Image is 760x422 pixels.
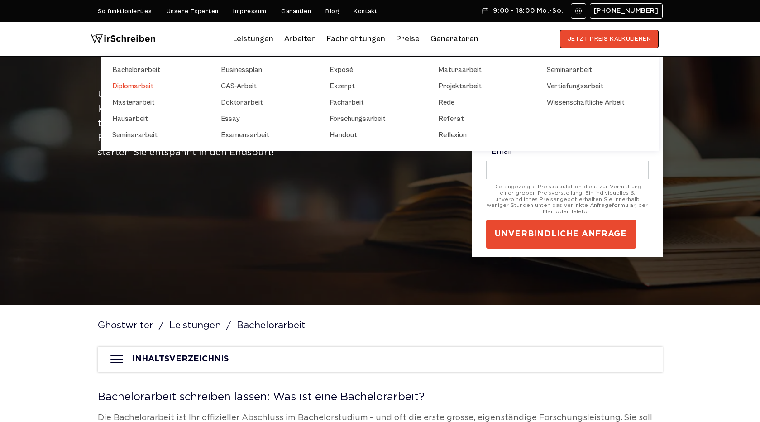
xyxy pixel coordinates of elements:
a: Generatoren [430,32,478,46]
a: Ghostwriter [98,321,167,330]
a: Essay [221,113,311,124]
a: Unsere Experten [167,8,219,15]
h2: Bachelorarbeit schreiben lassen: Was ist eine Bachelorarbeit? [98,392,663,403]
a: [PHONE_NUMBER] [590,3,663,19]
div: Die angezeigte Preiskalkulation dient zur Vermittlung einer groben Preisvorstellung. Ein individu... [486,184,649,215]
img: Email [575,7,582,14]
a: Maturaarbeit [438,64,529,75]
a: Exzerpt [330,81,420,91]
a: Vertiefungsarbeit [547,81,637,91]
span: 9:00 - 18:00 Mo.-So. [493,7,563,14]
img: Schedule [481,7,489,14]
a: Diplomarbeit [112,81,203,91]
button: JETZT PREIS KALKULIEREN [560,30,659,48]
a: CAS-Arbeit [221,81,311,91]
a: Rede [438,97,529,108]
a: Referat [438,113,529,124]
a: Fachrichtungen [327,32,385,46]
a: Arbeiten [284,32,316,46]
a: Leistungen [233,32,273,46]
span: UNVERBINDLICHE ANFRAGE [495,229,627,240]
a: Garantien [281,8,311,15]
a: Reflexion [438,129,529,140]
a: Impressum [233,8,267,15]
button: UNVERBINDLICHE ANFRAGE [486,220,636,249]
a: Handout [330,129,420,140]
a: Preise [396,34,420,43]
a: Hausarbeit [112,113,203,124]
a: Examensarbeit [221,129,311,140]
a: Bachelorarbeit [112,64,203,75]
a: Masterarbeit [112,97,203,108]
a: Kontakt [354,8,377,15]
div: Unsere geprüften Fachautor aus der [GEOGRAPHIC_DATA] liefern klare Struktur, aktuelle Quellen und... [98,87,413,160]
a: Wissenschaftliche Arbeit [547,97,637,108]
a: Seminararbeit [112,129,203,140]
span: [PHONE_NUMBER] [594,7,659,14]
img: logo wirschreiben [91,30,156,48]
a: So funktioniert es [98,8,152,15]
a: Forschungsarbeit [330,113,420,124]
a: Facharbeit [330,97,420,108]
a: Doktorarbeit [221,97,311,108]
a: Blog [325,8,339,15]
input: * Email [486,161,649,179]
a: Seminararbeit [547,64,637,75]
div: INHALTSVERZEICHNIS [132,355,229,364]
a: Exposé [330,64,420,75]
label: * Email [486,148,649,179]
a: Projektarbeit [438,81,529,91]
span: Bachelorarbeit [237,321,309,330]
a: Businessplan [221,64,311,75]
a: Leistungen [169,321,234,330]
